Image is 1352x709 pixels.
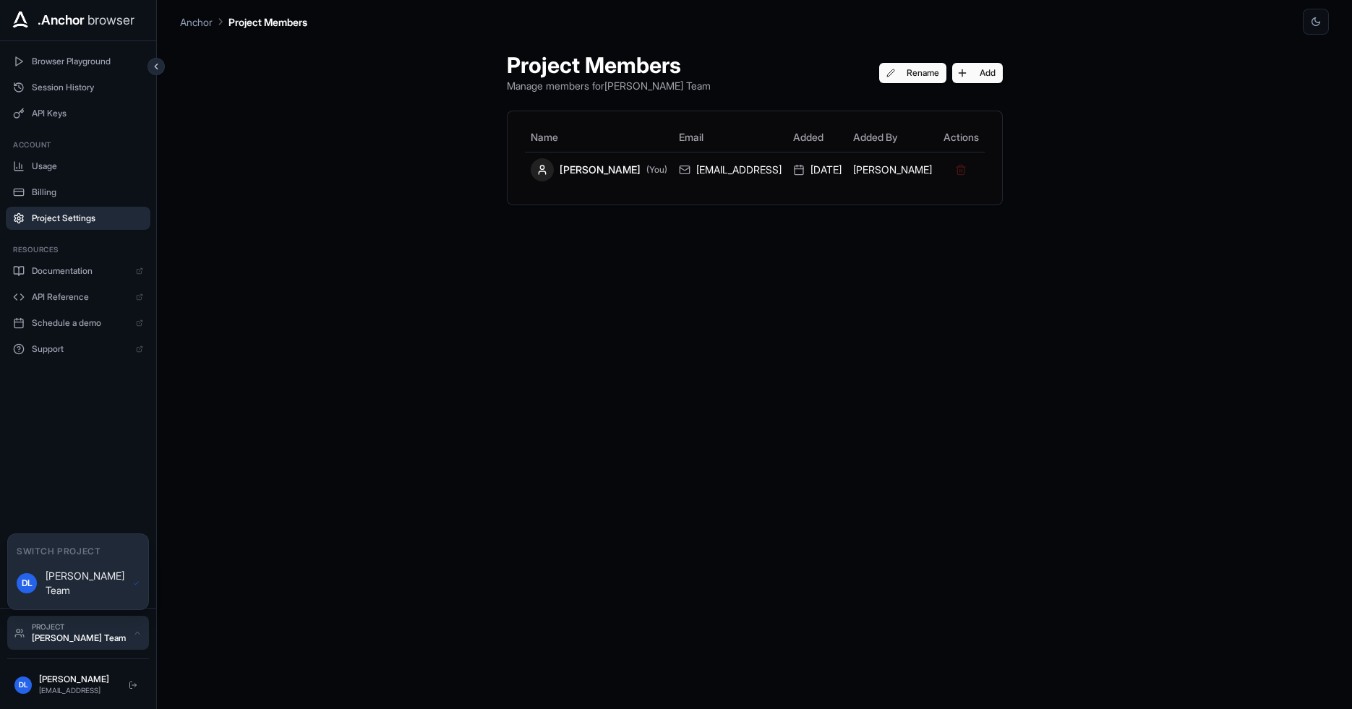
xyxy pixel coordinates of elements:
div: [DATE] [793,163,842,177]
span: API Keys [32,108,143,119]
span: Billing [32,186,143,198]
p: Anchor [180,14,213,30]
a: Schedule a demo [6,311,150,335]
p: Manage members for [PERSON_NAME] Team [507,78,711,93]
button: Session History [6,76,150,99]
h1: Project Members [507,52,711,78]
span: Session History [32,82,143,93]
img: Anchor Icon [9,9,32,32]
button: Project Settings [6,207,150,230]
th: Added By [847,123,938,152]
th: Actions [938,123,985,152]
button: Project[PERSON_NAME] Team [7,616,149,650]
span: DL [19,679,28,690]
span: [PERSON_NAME] Team [46,569,124,598]
th: Added [787,123,847,152]
button: Logout [124,676,142,694]
div: [EMAIL_ADDRESS] [39,685,117,696]
span: browser [87,10,134,30]
button: Browser Playground [6,50,150,73]
div: [PERSON_NAME] [531,158,667,181]
button: Usage [6,155,150,178]
span: Browser Playground [32,56,143,67]
div: [EMAIL_ADDRESS] [679,163,782,177]
h3: Account [13,139,143,150]
nav: breadcrumb [180,14,307,30]
div: Switch Project [8,540,148,563]
span: DL [22,577,33,589]
span: (You) [646,164,667,176]
th: Name [525,123,673,152]
button: DL[PERSON_NAME] Team [8,563,148,603]
h3: Resources [13,244,143,255]
button: Rename [879,63,946,83]
span: .Anchor [38,10,85,30]
button: API Keys [6,102,150,125]
a: API Reference [6,285,150,309]
div: [PERSON_NAME] Team [32,632,126,644]
span: API Reference [32,291,129,303]
div: Project [32,622,126,632]
span: Project Settings [32,212,143,224]
div: [PERSON_NAME] [39,674,117,685]
span: Usage [32,160,143,172]
button: Collapse sidebar [147,58,165,75]
span: Documentation [32,265,129,277]
span: Schedule a demo [32,317,129,329]
span: Support [32,343,129,355]
td: [PERSON_NAME] [847,152,938,187]
a: Documentation [6,259,150,283]
a: Support [6,338,150,361]
button: Billing [6,181,150,204]
button: Add [952,63,1003,83]
th: Email [673,123,787,152]
p: Project Members [228,14,307,30]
